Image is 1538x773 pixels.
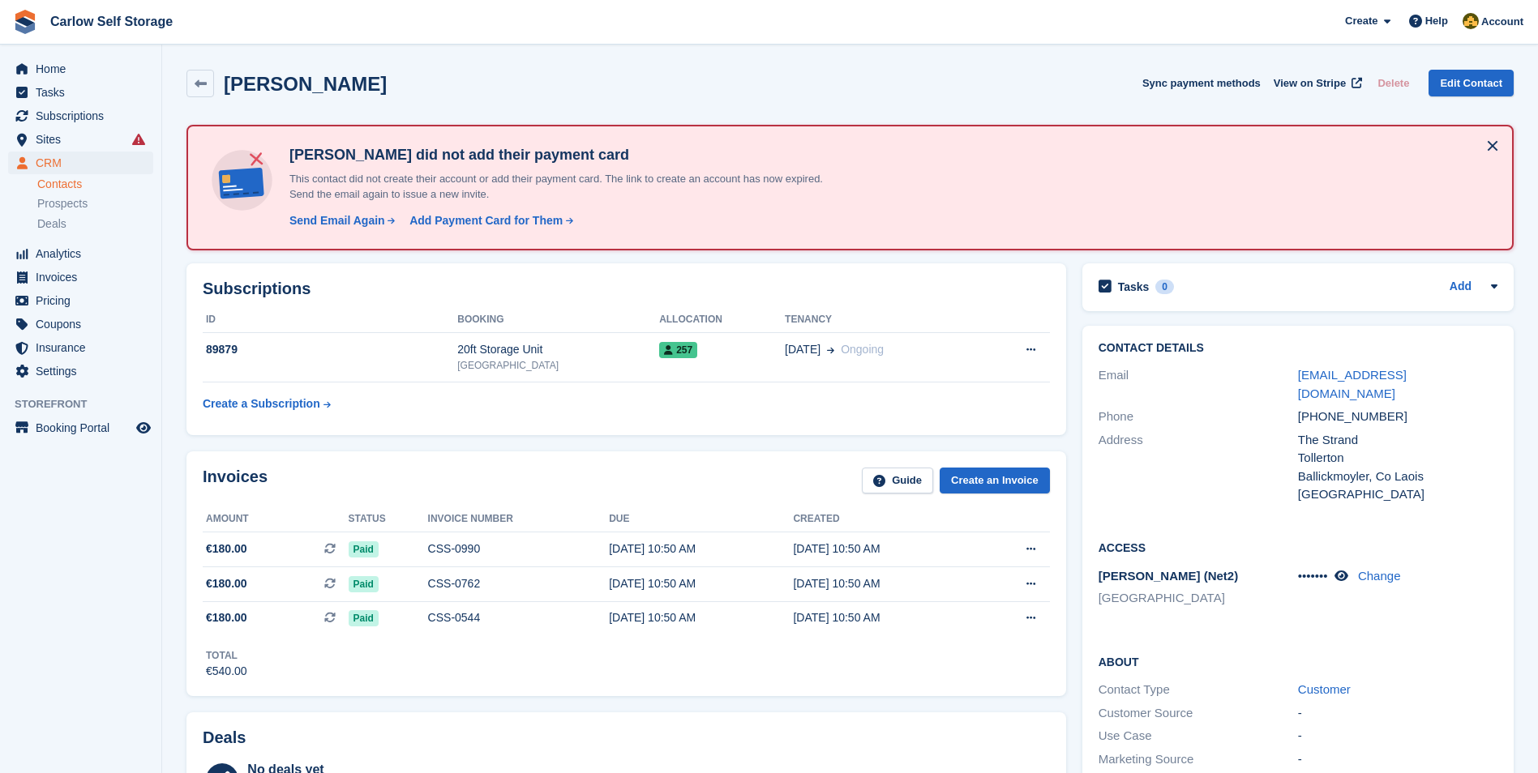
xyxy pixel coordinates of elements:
[1358,569,1401,583] a: Change
[457,341,659,358] div: 20ft Storage Unit
[206,663,247,680] div: €540.00
[44,8,179,35] a: Carlow Self Storage
[349,541,379,557] span: Paid
[403,212,575,229] a: Add Payment Card for Them
[1298,468,1497,486] div: Ballickmoyler, Co Laois
[203,389,331,419] a: Create a Subscription
[1099,681,1298,699] div: Contact Type
[841,343,884,356] span: Ongoing
[428,575,610,592] div: CSS-0762
[8,105,153,127] a: menu
[36,360,133,382] span: Settings
[203,395,320,412] div: Create a Subscription
[457,307,659,333] th: Booking
[8,313,153,335] a: menu
[793,609,977,626] div: [DATE] 10:50 AM
[1155,280,1174,294] div: 0
[36,128,133,151] span: Sites
[1274,75,1346,92] span: View on Stripe
[1099,589,1298,608] li: [GEOGRAPHIC_DATA]
[132,133,145,146] i: Smart entry sync failures have occurred
[1099,539,1497,555] h2: Access
[785,307,982,333] th: Tenancy
[609,609,793,626] div: [DATE] 10:50 AM
[428,540,610,557] div: CSS-0990
[37,196,88,211] span: Prospects
[36,289,133,312] span: Pricing
[134,418,153,438] a: Preview store
[1298,431,1497,450] div: The Strand
[793,506,977,532] th: Created
[36,336,133,359] span: Insurance
[15,396,161,412] span: Storefront
[36,58,133,80] span: Home
[609,575,793,592] div: [DATE] 10:50 AM
[1429,70,1514,96] a: Edit Contact
[203,341,457,358] div: 89879
[1298,569,1328,583] span: •••••••
[8,242,153,265] a: menu
[1142,70,1261,96] button: Sync payment methods
[1298,704,1497,723] div: -
[36,81,133,104] span: Tasks
[8,128,153,151] a: menu
[793,540,977,557] div: [DATE] 10:50 AM
[1298,408,1497,426] div: [PHONE_NUMBER]
[203,728,246,747] h2: Deals
[1481,14,1523,30] span: Account
[37,216,153,233] a: Deals
[1099,653,1497,669] h2: About
[36,242,133,265] span: Analytics
[609,506,793,532] th: Due
[203,280,1050,298] h2: Subscriptions
[1099,431,1298,504] div: Address
[1425,13,1448,29] span: Help
[206,609,247,626] span: €180.00
[37,195,153,212] a: Prospects
[785,341,820,358] span: [DATE]
[1099,342,1497,355] h2: Contact Details
[1298,449,1497,468] div: Tollerton
[208,146,276,215] img: no-card-linked-e7822e413c904bf8b177c4d89f31251c4716f9871600ec3ca5bfc59e148c83f4.svg
[37,177,153,192] a: Contacts
[1267,70,1365,96] a: View on Stripe
[609,540,793,557] div: [DATE] 10:50 AM
[1298,485,1497,504] div: [GEOGRAPHIC_DATA]
[13,10,37,34] img: stora-icon-8386f47178a22dfd0bd8f6a31ec36ba5ce8667c1dd55bd0f319d3a0aa187defe.svg
[1099,727,1298,745] div: Use Case
[428,609,610,626] div: CSS-0544
[36,416,133,439] span: Booking Portal
[1298,727,1497,745] div: -
[8,152,153,174] a: menu
[1298,368,1407,400] a: [EMAIL_ADDRESS][DOMAIN_NAME]
[793,575,977,592] div: [DATE] 10:50 AM
[8,81,153,104] a: menu
[457,358,659,373] div: [GEOGRAPHIC_DATA]
[36,266,133,288] span: Invoices
[206,648,247,663] div: Total
[8,416,153,439] a: menu
[349,610,379,626] span: Paid
[283,146,850,164] h4: [PERSON_NAME] did not add their payment card
[8,58,153,80] a: menu
[349,576,379,592] span: Paid
[206,575,247,592] span: €180.00
[36,105,133,127] span: Subscriptions
[36,152,133,174] span: CRM
[1345,13,1377,29] span: Create
[1450,278,1472,297] a: Add
[8,336,153,359] a: menu
[8,360,153,382] a: menu
[36,313,133,335] span: Coupons
[8,289,153,312] a: menu
[206,540,247,557] span: €180.00
[1118,280,1150,294] h2: Tasks
[203,307,457,333] th: ID
[659,342,697,358] span: 257
[1099,704,1298,723] div: Customer Source
[409,212,563,229] div: Add Payment Card for Them
[203,506,349,532] th: Amount
[940,468,1050,494] a: Create an Invoice
[224,73,387,95] h2: [PERSON_NAME]
[8,266,153,288] a: menu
